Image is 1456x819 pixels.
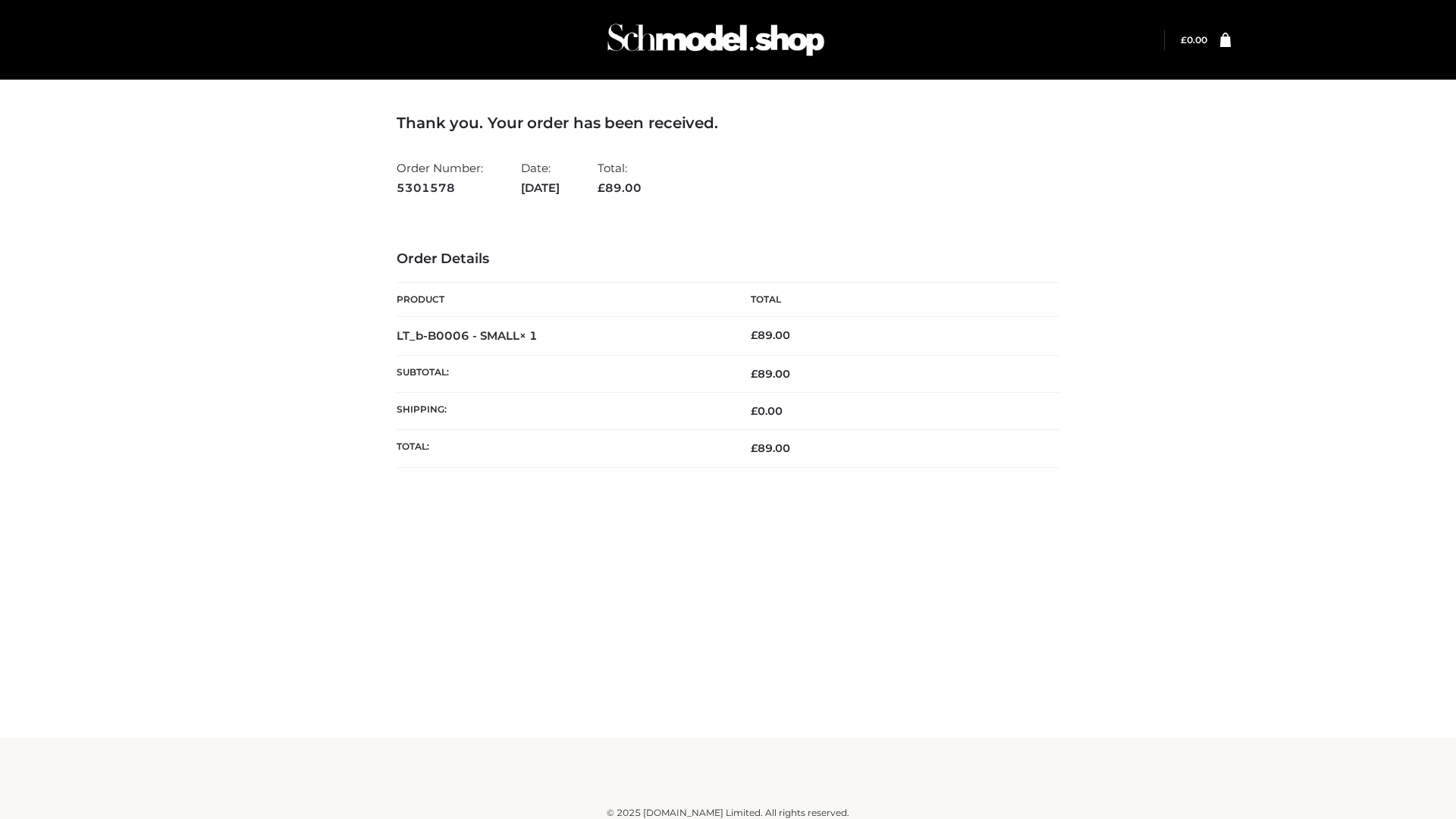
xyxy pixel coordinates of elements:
span: £ [598,180,605,195]
h3: Order Details [397,251,1059,268]
span: £ [751,441,758,455]
span: £ [751,404,758,418]
span: £ [1181,34,1187,45]
bdi: 89.00 [751,328,790,342]
span: 89.00 [751,367,790,381]
th: Subtotal: [397,355,728,392]
th: Shipping: [397,393,728,430]
span: 89.00 [598,180,642,195]
span: 89.00 [751,441,790,455]
img: Schmodel Admin 964 [602,10,830,70]
strong: [DATE] [521,178,560,198]
li: Total: [598,155,642,201]
strong: × 1 [519,328,538,343]
th: Total [728,283,1059,317]
span: £ [751,328,758,342]
strong: LT_b-B0006 - SMALL [397,328,538,343]
li: Date: [521,155,560,201]
th: Product [397,283,728,317]
strong: 5301578 [397,178,483,198]
a: £0.00 [1181,34,1207,45]
li: Order Number: [397,155,483,201]
h3: Thank you. Your order has been received. [397,114,1059,132]
th: Total: [397,430,728,467]
bdi: 0.00 [1181,34,1207,45]
bdi: 0.00 [751,404,783,418]
span: £ [751,367,758,381]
